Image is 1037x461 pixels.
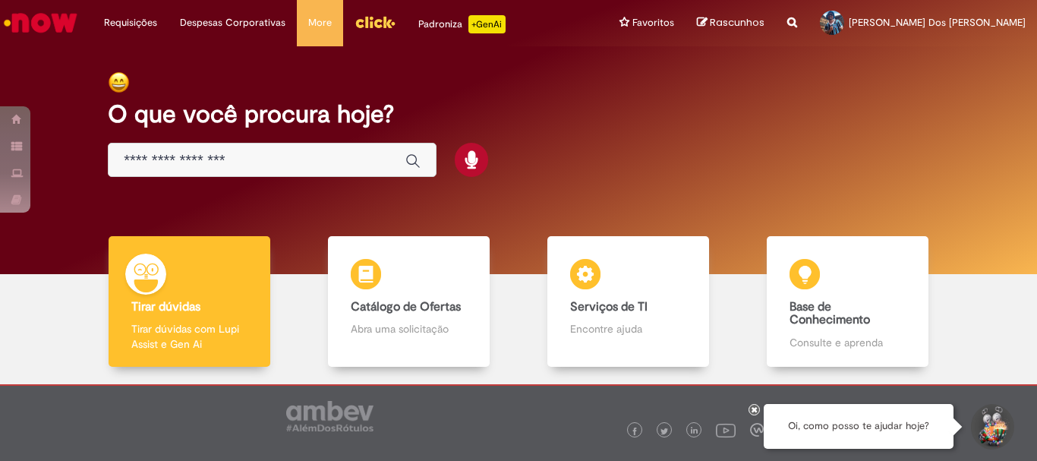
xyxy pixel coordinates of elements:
p: Tirar dúvidas com Lupi Assist e Gen Ai [131,321,247,352]
span: More [308,15,332,30]
b: Base de Conhecimento [790,299,870,328]
span: Requisições [104,15,157,30]
b: Tirar dúvidas [131,299,200,314]
a: Base de Conhecimento Consulte e aprenda [738,236,957,368]
span: Rascunhos [710,15,764,30]
a: Tirar dúvidas Tirar dúvidas com Lupi Assist e Gen Ai [80,236,299,368]
h2: O que você procura hoje? [108,101,929,128]
img: logo_footer_youtube.png [716,420,736,440]
a: Rascunhos [697,16,764,30]
p: Encontre ajuda [570,321,686,336]
img: logo_footer_facebook.png [631,428,638,435]
b: Serviços de TI [570,299,648,314]
img: ServiceNow [2,8,80,38]
img: logo_footer_workplace.png [750,423,764,437]
a: Serviços de TI Encontre ajuda [518,236,738,368]
img: logo_footer_linkedin.png [691,427,698,436]
div: Oi, como posso te ajudar hoje? [764,404,953,449]
p: Consulte e aprenda [790,335,905,350]
img: logo_footer_ambev_rotulo_gray.png [286,401,374,431]
img: happy-face.png [108,71,130,93]
span: Favoritos [632,15,674,30]
a: Catálogo de Ofertas Abra uma solicitação [299,236,518,368]
img: click_logo_yellow_360x200.png [355,11,396,33]
p: Abra uma solicitação [351,321,466,336]
span: [PERSON_NAME] Dos [PERSON_NAME] [849,16,1026,29]
button: Iniciar Conversa de Suporte [969,404,1014,450]
img: logo_footer_twitter.png [660,428,668,435]
p: +GenAi [468,15,506,33]
b: Catálogo de Ofertas [351,299,461,314]
div: Padroniza [418,15,506,33]
span: Despesas Corporativas [180,15,285,30]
